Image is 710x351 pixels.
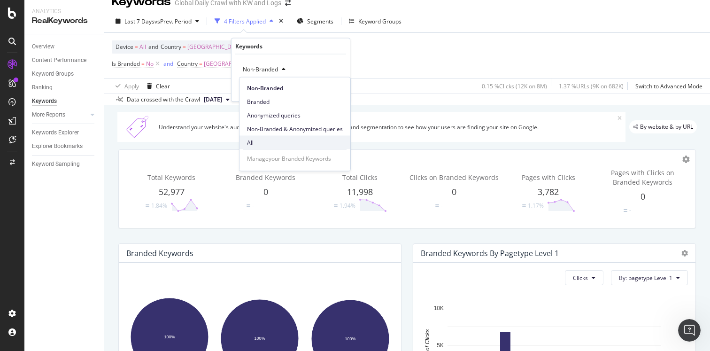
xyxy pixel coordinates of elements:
span: 52,977 [159,186,185,197]
span: Is Branded [112,60,140,68]
span: Last 7 Days [124,17,154,25]
span: = [141,60,145,68]
div: Apply [124,82,139,90]
button: Cancel [235,85,265,94]
div: Branded Keywords By pagetype Level 1 [421,249,559,258]
svg: 0 [264,198,293,212]
a: Ranking [32,83,97,93]
text: 100% [255,336,265,341]
span: Total Keywords [147,173,195,182]
text: 10K [434,305,444,312]
span: Branded Keywords [236,173,295,182]
span: Clicks on Branded Keywords [409,173,499,182]
img: Equal [146,204,149,207]
svg: 0 [453,198,481,212]
img: Xn5yXbTLC6GvtKIoinKAiP4Hm0QJ922KvQwAAAAASUVORK5CYII= [121,116,155,138]
div: Overview [32,42,54,52]
a: Explorer Bookmarks [32,141,97,151]
span: Segments [307,17,333,25]
button: Keyword Groups [345,14,405,29]
iframe: Intercom live chat [678,319,701,342]
span: Clicks [573,274,588,282]
span: [GEOGRAPHIC_DATA] [187,40,244,54]
img: Equal [522,204,526,207]
div: 1.94% [340,202,355,210]
div: 4 Filters Applied [224,17,266,25]
div: Switch to Advanced Mode [635,82,702,90]
button: By: pagetype Level 1 [611,270,688,285]
div: 1.37 % URLs ( 9K on 682K ) [559,82,624,90]
button: [DATE] [200,94,233,105]
a: More Reports [32,110,88,120]
div: RealKeywords [32,16,96,26]
span: All [247,138,343,147]
span: Country [177,60,198,68]
div: - [252,202,254,210]
div: Understand your website's audience. Use brand/non-brand break downs and segmentation to see how y... [159,123,617,131]
img: Equal [334,204,338,207]
button: 4 Filters Applied [211,14,277,29]
div: Explorer Bookmarks [32,141,83,151]
div: Clear [156,82,170,90]
a: Keywords [32,96,97,106]
a: Content Performance [32,55,97,65]
a: Overview [32,42,97,52]
span: No [146,57,154,70]
img: Equal [435,204,439,207]
span: Total Clicks [342,173,378,182]
span: 0 [641,191,645,202]
div: Keyword Groups [358,17,401,25]
button: Segments [293,14,337,29]
span: By website & by URL [640,124,693,130]
span: 0 [263,186,268,197]
div: Analytics [32,8,96,16]
span: Branded [247,97,343,106]
button: Non-Branded [239,62,289,77]
span: Non-Branded [239,65,278,73]
div: Keywords Explorer [32,128,79,138]
div: 1.84% [151,202,167,210]
div: Keywords [235,42,262,50]
button: Switch to Advanced Mode [632,78,702,94]
span: Pages with Clicks [522,173,575,182]
span: = [183,43,186,51]
div: legacy label [629,120,697,133]
span: 0 [452,186,456,197]
div: Manage your Branded Keywords [247,154,331,164]
span: = [199,60,202,68]
button: Last 7 DaysvsPrev. Period [112,14,203,29]
div: Ranking [32,83,53,93]
div: and [163,60,173,68]
text: 5K [437,342,444,349]
img: Equal [247,204,250,207]
div: Branded Keywords [126,249,193,258]
span: = [135,43,138,51]
div: Keyword Sampling [32,159,80,169]
span: 2025 Aug. 27th [204,95,222,104]
text: 100% [164,335,175,339]
a: Keyword Groups [32,69,97,79]
a: Keyword Sampling [32,159,97,169]
button: Clear [143,78,170,94]
span: Pages with Clicks on Branded Keywords [611,168,674,187]
button: and [163,59,173,68]
a: Keywords Explorer [32,128,97,138]
div: Keywords [32,96,57,106]
img: Equal [624,209,627,212]
div: - [629,206,631,214]
span: 11,998 [347,186,373,197]
button: Apply [112,78,139,94]
div: Data crossed with the Crawl [127,95,200,104]
span: By: pagetype Level 1 [619,274,672,282]
div: Content Performance [32,55,86,65]
div: 0.15 % Clicks ( 12K on 8M ) [482,82,547,90]
span: [GEOGRAPHIC_DATA] [204,57,261,70]
span: All [139,40,146,54]
a: Manageyour Branded Keywords [247,154,331,164]
div: Keyword Groups [32,69,74,79]
span: Anonymized queries [247,111,343,119]
text: 100% [345,336,355,341]
span: vs Prev. Period [154,17,192,25]
span: Device [116,43,133,51]
span: and [148,43,158,51]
